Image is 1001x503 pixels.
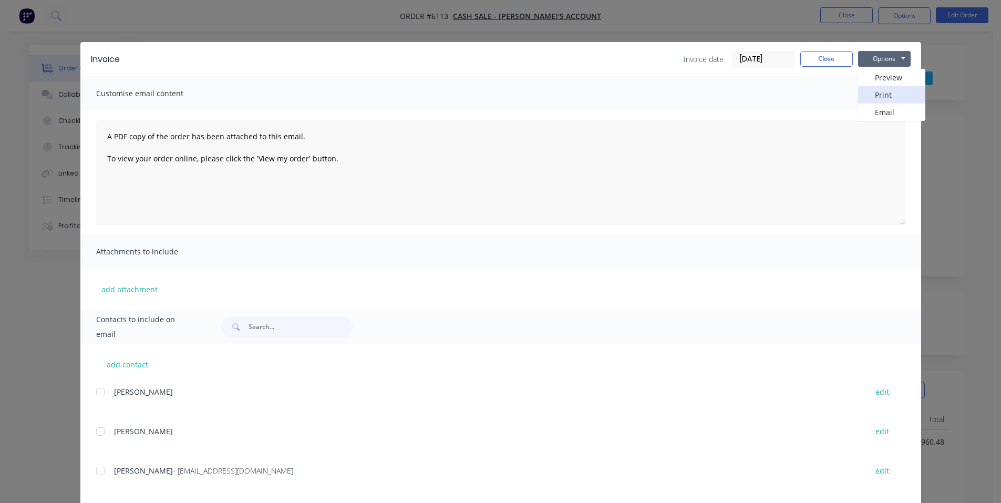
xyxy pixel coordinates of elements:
[114,466,173,476] span: [PERSON_NAME]
[114,426,173,436] span: [PERSON_NAME]
[96,120,905,225] textarea: A PDF copy of the order has been attached to this email. To view your order online, please click ...
[96,281,163,297] button: add attachment
[858,86,925,104] button: Print
[858,51,911,67] button: Options
[96,312,195,342] span: Contacts to include on email
[96,86,212,101] span: Customise email content
[96,356,159,372] button: add contact
[869,424,895,438] button: edit
[858,104,925,121] button: Email
[173,466,293,476] span: - [EMAIL_ADDRESS][DOMAIN_NAME]
[91,53,120,66] div: Invoice
[800,51,853,67] button: Close
[869,385,895,399] button: edit
[858,69,925,86] button: Preview
[684,54,724,65] span: Invoice date
[114,387,173,397] span: [PERSON_NAME]
[96,244,212,259] span: Attachments to include
[249,316,353,337] input: Search...
[869,464,895,478] button: edit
